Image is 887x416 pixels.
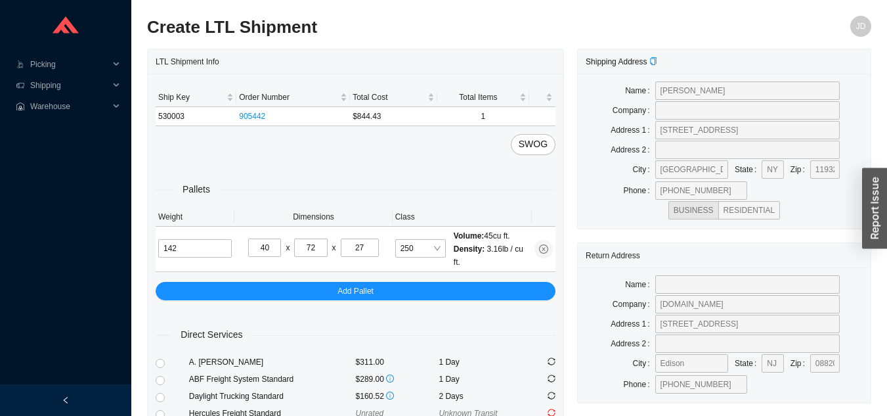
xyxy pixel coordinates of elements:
[624,375,655,394] label: Phone
[286,241,290,254] div: x
[236,88,350,107] th: Order Number sortable
[156,88,236,107] th: Ship Key sortable
[611,335,655,353] label: Address 2
[611,315,655,333] label: Address 1
[171,327,251,342] span: Direct Services
[534,240,553,258] button: close-circle
[173,182,219,197] span: Pallets
[393,208,532,227] th: Class
[189,390,356,403] div: Daylight Trucking Standard
[62,396,70,404] span: left
[158,91,224,104] span: Ship Key
[356,356,439,369] div: $311.00
[613,295,655,313] label: Company
[439,390,522,403] div: 2 Days
[856,16,866,37] span: JD
[156,107,236,126] td: 530003
[30,75,109,96] span: Shipping
[189,356,356,369] div: A. [PERSON_NAME]
[649,57,657,65] span: copy
[548,358,555,365] span: sync
[341,239,379,257] input: H
[386,375,394,382] span: info-circle
[454,231,484,241] span: Volume:
[437,88,530,107] th: Total Items sortable
[586,57,657,66] span: Shipping Address
[353,91,424,104] span: Total Cost
[454,243,529,269] div: 3.16 lb / cu ft.
[332,241,336,254] div: x
[454,244,485,254] span: Density:
[439,356,522,369] div: 1 Day
[239,91,337,104] span: Order Number
[156,282,555,300] button: Add Pallet
[356,373,439,386] div: $289.00
[248,239,281,257] input: L
[529,88,555,107] th: undefined sortable
[350,107,437,126] td: $844.43
[633,354,655,373] label: City
[624,181,655,200] label: Phone
[674,206,714,215] span: BUSINESS
[147,16,690,39] h2: Create LTL Shipment
[437,107,530,126] td: 1
[337,285,374,298] span: Add Pallet
[511,134,555,155] button: SWOG
[724,206,775,215] span: RESIDENTIAL
[519,137,548,152] span: SWOG
[30,54,109,75] span: Picking
[239,112,265,121] a: 905442
[156,49,555,74] div: LTL Shipment Info
[350,88,437,107] th: Total Cost sortable
[548,392,555,400] span: sync
[440,91,517,104] span: Total Items
[439,373,522,386] div: 1 Day
[548,375,555,382] span: sync
[30,96,109,117] span: Warehouse
[790,160,810,179] label: Zip
[386,392,394,400] span: info-circle
[454,229,529,243] div: 45 cu ft.
[400,240,441,257] span: 250
[735,160,762,179] label: State
[735,354,762,373] label: State
[611,141,655,159] label: Address 2
[156,208,234,227] th: Weight
[790,354,810,373] label: Zip
[613,101,655,120] label: Company
[611,121,655,139] label: Address 1
[633,160,655,179] label: City
[625,81,655,100] label: Name
[586,243,863,267] div: Return Address
[234,208,392,227] th: Dimensions
[649,55,657,68] div: Copy
[625,275,655,294] label: Name
[356,390,439,403] div: $160.52
[189,373,356,386] div: ABF Freight System Standard
[294,239,327,257] input: W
